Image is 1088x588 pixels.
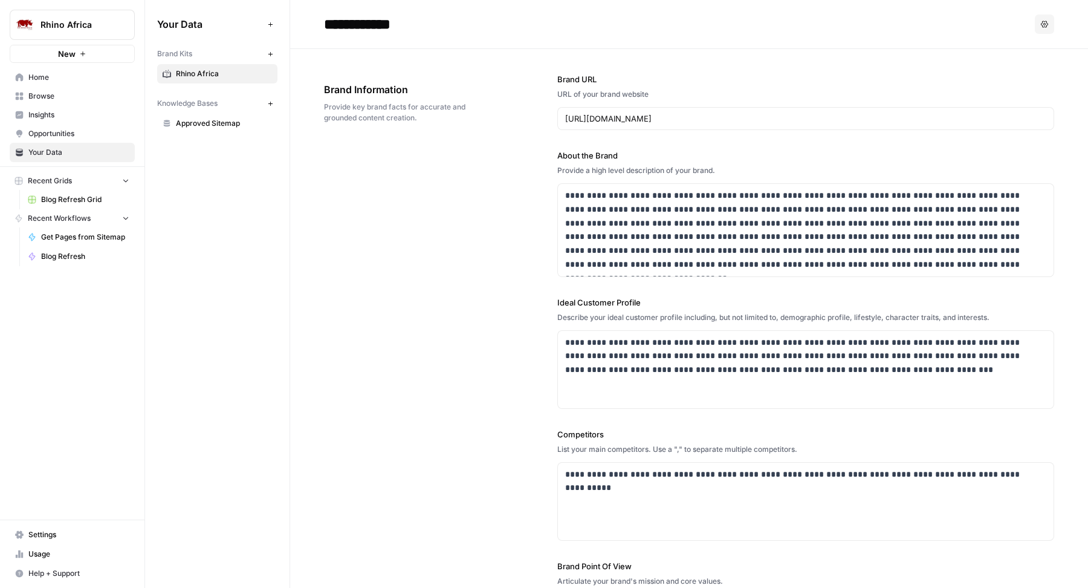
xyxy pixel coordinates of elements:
img: Rhino Africa Logo [14,14,36,36]
span: Provide key brand facts for accurate and grounded content creation. [324,102,490,123]
label: Brand URL [557,73,1054,85]
span: Recent Grids [28,175,72,186]
span: Settings [28,529,129,540]
a: Settings [10,525,135,544]
span: Brand Kits [157,48,192,59]
a: Opportunities [10,124,135,143]
span: Recent Workflows [28,213,91,224]
span: Your Data [28,147,129,158]
span: Help + Support [28,568,129,579]
div: Provide a high level description of your brand. [557,165,1054,176]
a: Get Pages from Sitemap [22,227,135,247]
a: Your Data [10,143,135,162]
button: Help + Support [10,564,135,583]
span: Rhino Africa [40,19,114,31]
label: Brand Point Of View [557,560,1054,572]
span: Browse [28,91,129,102]
a: Insights [10,105,135,125]
a: Blog Refresh Grid [22,190,135,209]
span: Knowledge Bases [157,98,218,109]
span: Blog Refresh Grid [41,194,129,205]
span: Blog Refresh [41,251,129,262]
a: Usage [10,544,135,564]
span: Usage [28,549,129,560]
button: Recent Workflows [10,209,135,227]
button: New [10,45,135,63]
div: Articulate your brand's mission and core values. [557,576,1054,587]
a: Approved Sitemap [157,114,277,133]
a: Browse [10,87,135,106]
span: Approved Sitemap [176,118,272,129]
span: Your Data [157,17,263,31]
span: New [58,48,76,60]
div: List your main competitors. Use a "," to separate multiple competitors. [557,444,1054,455]
label: Competitors [557,428,1054,440]
button: Workspace: Rhino Africa [10,10,135,40]
label: Ideal Customer Profile [557,296,1054,309]
a: Home [10,68,135,87]
span: Opportunities [28,128,129,139]
a: Rhino Africa [157,64,277,83]
label: About the Brand [557,149,1054,162]
span: Brand Information [324,82,490,97]
a: Blog Refresh [22,247,135,266]
span: Rhino Africa [176,68,272,79]
span: Get Pages from Sitemap [41,232,129,243]
div: Describe your ideal customer profile including, but not limited to, demographic profile, lifestyl... [557,312,1054,323]
span: Insights [28,109,129,120]
button: Recent Grids [10,172,135,190]
div: URL of your brand website [557,89,1054,100]
input: www.sundaysoccer.com [565,113,1046,125]
span: Home [28,72,129,83]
